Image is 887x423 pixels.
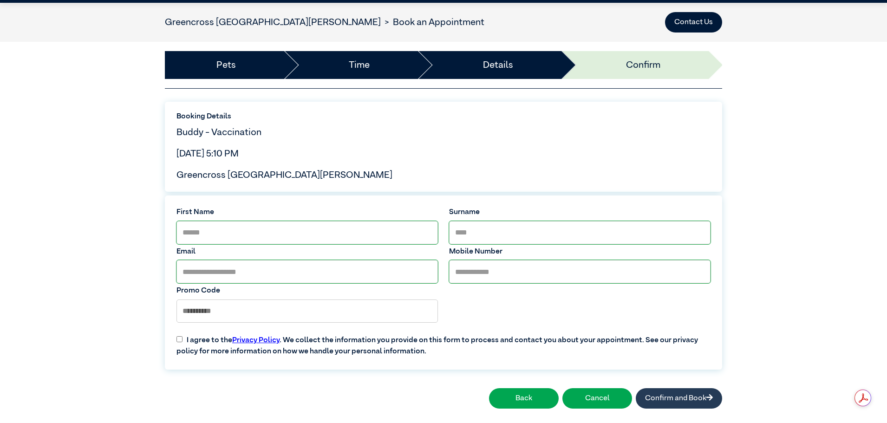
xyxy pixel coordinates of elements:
[483,58,513,72] a: Details
[165,15,484,29] nav: breadcrumb
[489,388,559,409] button: Back
[232,337,280,344] a: Privacy Policy
[665,12,722,33] button: Contact Us
[449,207,711,218] label: Surname
[349,58,370,72] a: Time
[176,285,438,296] label: Promo Code
[176,128,261,137] span: Buddy - Vaccination
[216,58,236,72] a: Pets
[381,15,484,29] li: Book an Appointment
[449,246,711,257] label: Mobile Number
[176,111,711,122] label: Booking Details
[176,246,438,257] label: Email
[636,388,722,409] button: Confirm and Book
[176,149,239,158] span: [DATE] 5:10 PM
[176,336,183,342] input: I agree to thePrivacy Policy. We collect the information you provide on this form to process and ...
[176,207,438,218] label: First Name
[165,18,381,27] a: Greencross [GEOGRAPHIC_DATA][PERSON_NAME]
[562,388,632,409] button: Cancel
[176,170,392,180] span: Greencross [GEOGRAPHIC_DATA][PERSON_NAME]
[171,327,716,357] label: I agree to the . We collect the information you provide on this form to process and contact you a...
